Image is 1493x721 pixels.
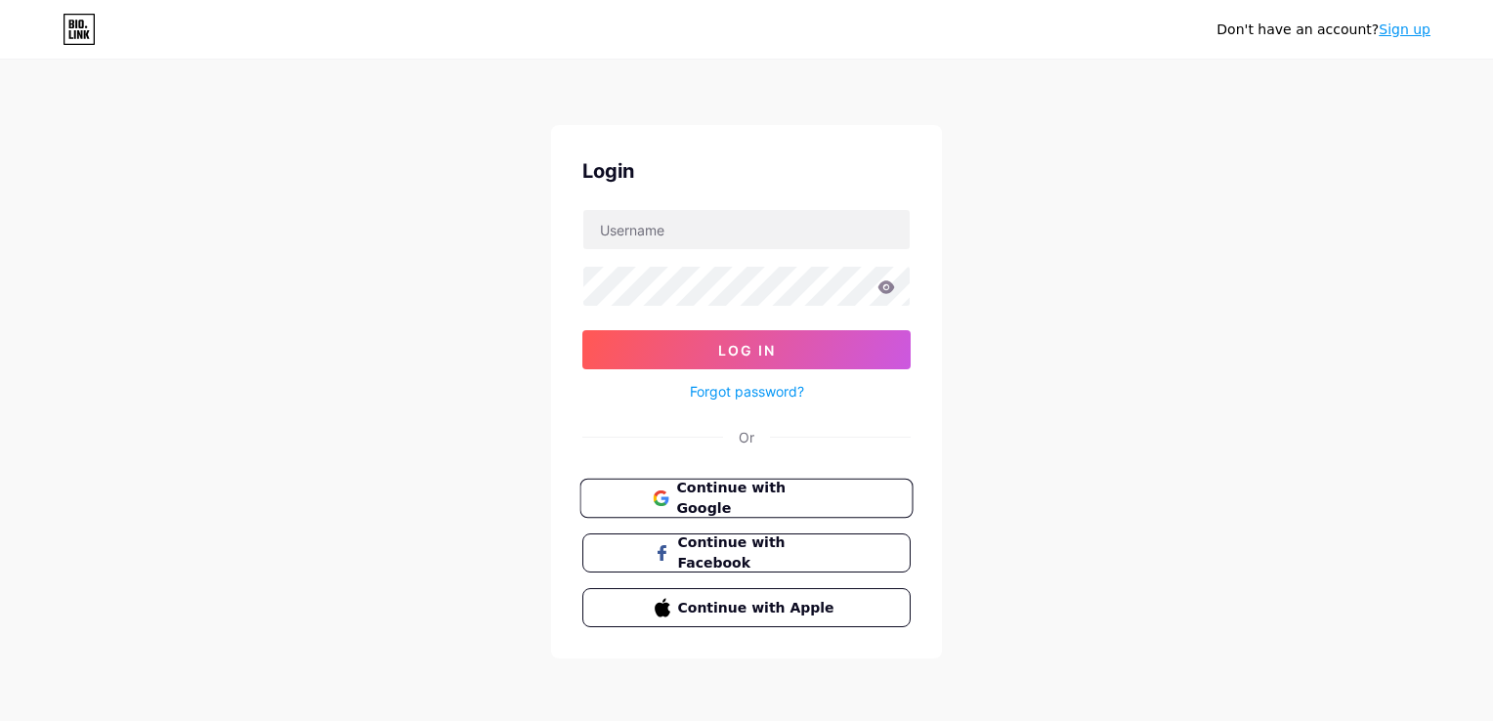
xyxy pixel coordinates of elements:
span: Continue with Facebook [678,532,839,573]
span: Continue with Google [676,478,839,520]
a: Sign up [1379,21,1430,37]
div: Login [582,156,911,186]
button: Continue with Apple [582,588,911,627]
a: Continue with Google [582,479,911,518]
span: Continue with Apple [678,598,839,618]
button: Log In [582,330,911,369]
button: Continue with Google [579,479,913,519]
span: Log In [718,342,776,359]
div: Or [739,427,754,447]
a: Forgot password? [690,381,804,402]
button: Continue with Facebook [582,533,911,573]
div: Don't have an account? [1216,20,1430,40]
input: Username [583,210,910,249]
